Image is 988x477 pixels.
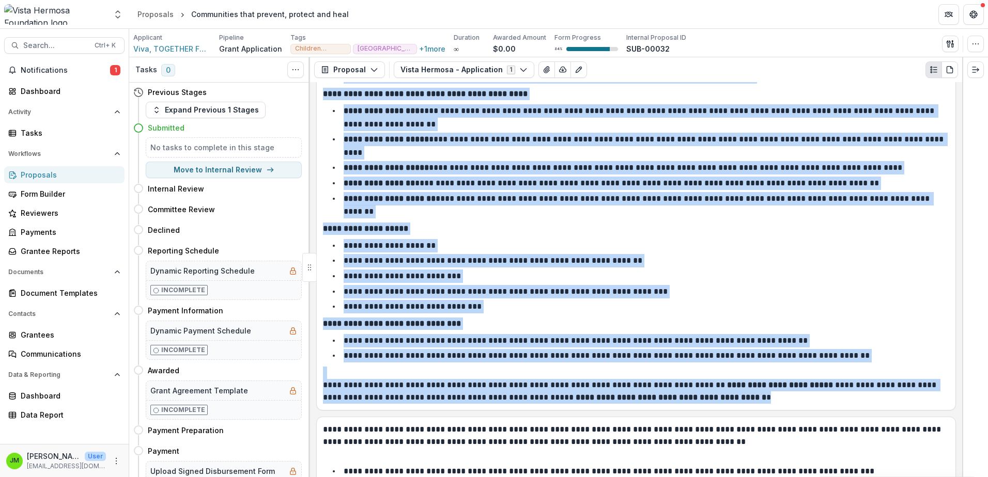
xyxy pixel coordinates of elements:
div: Communications [21,348,116,359]
button: Open Activity [4,104,125,120]
h4: Internal Review [148,183,204,194]
p: 84 % [554,45,562,53]
p: Form Progress [554,33,601,42]
div: Payments [21,227,116,237]
div: Proposals [21,169,116,180]
button: Open Documents [4,264,125,280]
button: Notifications1 [4,62,125,78]
p: Incomplete [161,285,205,295]
p: $0.00 [493,43,516,54]
h4: Previous Stages [148,87,207,98]
a: Reviewers [4,204,125,221]
button: Open Workflows [4,146,125,162]
div: Grantees [21,329,116,340]
button: Toggle View Cancelled Tasks [287,61,304,78]
h4: Payment Preparation [148,425,224,436]
div: Reviewers [21,208,116,218]
div: Form Builder [21,188,116,199]
span: Notifications [21,66,110,75]
a: Grantees [4,326,125,343]
h5: Dynamic Payment Schedule [150,325,251,336]
span: Contacts [8,310,110,317]
h4: Payment Information [148,305,223,316]
a: Tasks [4,124,125,141]
button: Plaintext view [925,61,942,78]
button: Open Data & Reporting [4,367,125,383]
p: ∞ [454,43,459,54]
nav: breadcrumb [133,7,353,22]
p: Grant Application [219,43,282,54]
button: More [110,455,122,467]
span: 0 [161,64,175,76]
h5: No tasks to complete in this stage [150,142,297,153]
p: Duration [454,33,480,42]
button: PDF view [941,61,958,78]
a: Document Templates [4,284,125,301]
p: Tags [290,33,306,42]
a: Proposals [133,7,178,22]
p: Awarded Amount [493,33,546,42]
span: Children Leadership [295,45,346,52]
p: Incomplete [161,405,205,415]
h5: Grant Agreement Template [150,385,248,396]
span: Workflows [8,150,110,157]
div: Jerry Martinez [10,457,19,464]
p: Applicant [133,33,162,42]
div: Data Report [21,409,116,420]
button: Open Contacts [4,306,125,322]
button: View Attached Files [538,61,555,78]
span: Search... [23,41,88,50]
button: Edit as form [570,61,587,78]
h4: Committee Review [148,204,215,215]
button: Open entity switcher [111,4,125,25]
span: Activity [8,108,110,116]
h5: Dynamic Reporting Schedule [150,265,255,276]
button: Proposal [314,61,385,78]
a: Dashboard [4,387,125,404]
div: Tasks [21,128,116,138]
button: Move to Internal Review [146,162,302,178]
h5: Upload Signed Disbursement Form [150,466,275,476]
div: Ctrl + K [92,40,118,51]
button: Get Help [963,4,984,25]
a: Dashboard [4,83,125,100]
h4: Declined [148,225,180,235]
p: Internal Proposal ID [626,33,686,42]
span: [GEOGRAPHIC_DATA] [358,45,412,52]
div: Dashboard [21,86,116,97]
button: Search... [4,37,125,54]
p: Pipeline [219,33,244,42]
span: 1 [110,65,120,75]
button: Expand right [967,61,984,78]
h3: Tasks [135,66,157,74]
img: Vista Hermosa Foundation logo [4,4,106,25]
p: SUB-00032 [626,43,670,54]
h4: Payment [148,446,179,456]
a: Viva, TOGETHER FOR CHILDREN [133,43,211,54]
a: Data Report [4,406,125,423]
a: Communications [4,345,125,362]
button: +1more [419,44,445,53]
span: Documents [8,268,110,276]
div: Dashboard [21,390,116,401]
p: [EMAIL_ADDRESS][DOMAIN_NAME] [27,462,106,471]
button: Partners [938,4,959,25]
h4: Awarded [148,365,179,376]
div: Communities that prevent, protect and heal [191,9,349,20]
div: Document Templates [21,288,116,298]
a: Payments [4,224,125,241]
h4: Reporting Schedule [148,245,219,256]
a: Grantee Reports [4,243,125,260]
button: Expand Previous 1 Stages [146,102,266,118]
p: User [85,452,106,461]
a: Proposals [4,166,125,183]
a: Form Builder [4,185,125,202]
h4: Submitted [148,122,184,133]
div: Proposals [137,9,174,20]
p: Incomplete [161,345,205,355]
span: Data & Reporting [8,371,110,378]
button: Vista Hermosa - Application1 [394,61,534,78]
div: Grantee Reports [21,246,116,257]
p: [PERSON_NAME] [27,451,81,462]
